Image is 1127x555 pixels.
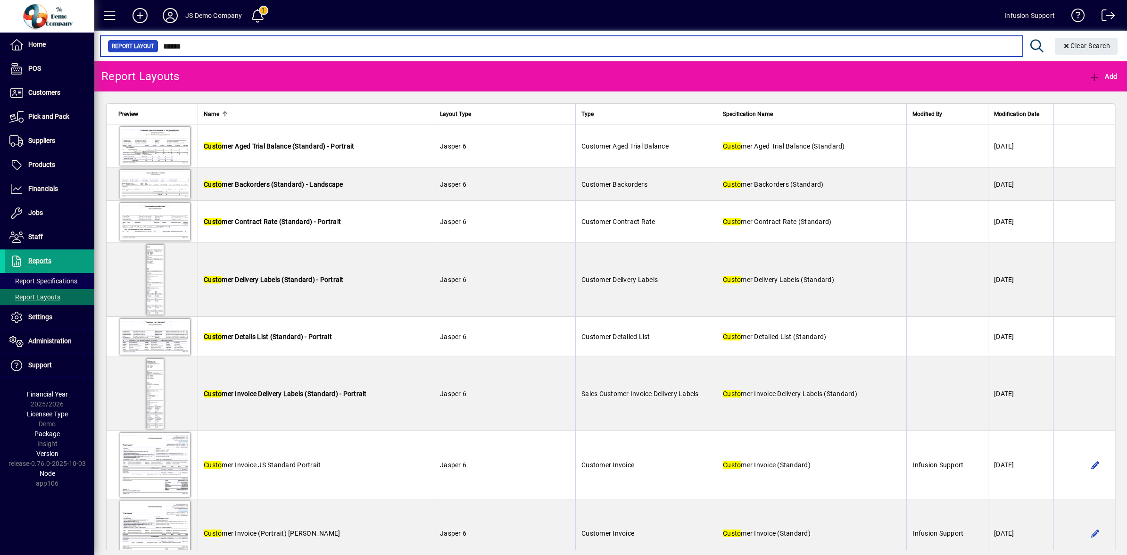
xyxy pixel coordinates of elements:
[204,276,222,283] em: Custo
[1004,8,1055,23] div: Infusion Support
[28,361,52,369] span: Support
[5,306,94,329] a: Settings
[101,69,180,84] div: Report Layouts
[9,293,60,301] span: Report Layouts
[988,431,1053,499] td: [DATE]
[5,129,94,153] a: Suppliers
[440,142,466,150] span: Jasper 6
[5,273,94,289] a: Report Specifications
[5,330,94,353] a: Administration
[723,530,811,537] span: mer Invoice (Standard)
[28,185,58,192] span: Financials
[204,218,222,225] em: Custo
[27,410,68,418] span: Licensee Type
[5,33,94,57] a: Home
[40,470,55,477] span: Node
[28,113,69,120] span: Pick and Pack
[581,461,634,469] span: Customer Invoice
[204,530,222,537] em: Custo
[723,109,773,119] span: Specification Name
[723,218,831,225] span: mer Contract Rate (Standard)
[723,109,901,119] div: Specification Name
[581,142,669,150] span: Customer Aged Trial Balance
[1089,73,1117,80] span: Add
[581,218,655,225] span: Customer Contract Rate
[912,461,963,469] span: Infusion Support
[204,390,367,398] span: mer Invoice Delivery Labels (Standard) - Portrait
[723,333,741,340] em: Custo
[440,109,570,119] div: Layout Type
[5,201,94,225] a: Jobs
[1062,42,1110,50] span: Clear Search
[118,109,138,119] span: Preview
[204,333,332,340] span: mer Details List (Standard) - Portrait
[5,153,94,177] a: Products
[204,218,341,225] span: mer Contract Rate (Standard) - Portrait
[440,461,466,469] span: Jasper 6
[36,450,58,457] span: Version
[1094,2,1115,33] a: Logout
[723,276,834,283] span: mer Delivery Labels (Standard)
[1088,457,1103,472] button: Edit
[988,168,1053,201] td: [DATE]
[27,390,68,398] span: Financial Year
[204,181,222,188] em: Custo
[440,218,466,225] span: Jasper 6
[988,125,1053,168] td: [DATE]
[204,461,321,469] span: mer Invoice JS Standard Portrait
[581,530,634,537] span: Customer Invoice
[1055,38,1118,55] button: Clear
[723,461,811,469] span: mer Invoice (Standard)
[185,8,242,23] div: JS Demo Company
[723,461,741,469] em: Custo
[912,109,942,119] span: Modified By
[5,225,94,249] a: Staff
[204,530,340,537] span: mer Invoice (Portrait) [PERSON_NAME]
[988,201,1053,243] td: [DATE]
[988,243,1053,317] td: [DATE]
[28,137,55,144] span: Suppliers
[994,109,1048,119] div: Modification Date
[155,7,185,24] button: Profile
[204,461,222,469] em: Custo
[581,390,699,398] span: Sales Customer Invoice Delivery Labels
[204,390,222,398] em: Custo
[912,530,963,537] span: Infusion Support
[440,109,471,119] span: Layout Type
[28,65,41,72] span: POS
[723,142,741,150] em: Custo
[723,390,857,398] span: mer Invoice Delivery Labels (Standard)
[204,109,428,119] div: Name
[204,142,222,150] em: Custo
[5,105,94,129] a: Pick and Pack
[5,81,94,105] a: Customers
[994,109,1039,119] span: Modification Date
[1088,526,1103,541] button: Edit
[125,7,155,24] button: Add
[723,218,741,225] em: Custo
[1086,68,1119,85] button: Add
[28,337,72,345] span: Administration
[723,333,826,340] span: mer Detailed List (Standard)
[581,109,594,119] span: Type
[5,177,94,201] a: Financials
[581,109,711,119] div: Type
[28,313,52,321] span: Settings
[581,333,650,340] span: Customer Detailed List
[28,161,55,168] span: Products
[988,357,1053,431] td: [DATE]
[723,142,845,150] span: mer Aged Trial Balance (Standard)
[723,276,741,283] em: Custo
[988,317,1053,357] td: [DATE]
[204,142,354,150] span: mer Aged Trial Balance (Standard) - Portrait
[440,530,466,537] span: Jasper 6
[440,333,466,340] span: Jasper 6
[204,181,343,188] span: mer Backorders (Standard) - Landscape
[28,89,60,96] span: Customers
[34,430,60,438] span: Package
[723,181,824,188] span: mer Backorders (Standard)
[204,333,222,340] em: Custo
[5,57,94,81] a: POS
[581,181,647,188] span: Customer Backorders
[723,530,741,537] em: Custo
